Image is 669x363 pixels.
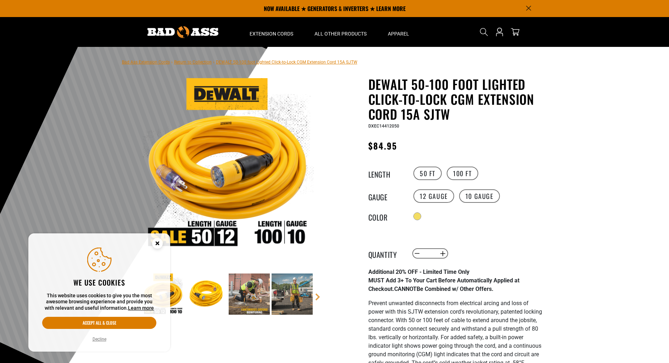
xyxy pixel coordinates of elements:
[171,60,173,65] span: ›
[368,277,519,292] strong: MUST Add 3+ To Your Cart Before Automatically Applied at Checkout. Be Combined w/ Other Offers.
[174,60,212,65] a: Return to Collection
[368,212,404,221] legend: Color
[304,17,377,47] summary: All Other Products
[250,31,293,37] span: Extension Cords
[478,26,490,38] summary: Search
[368,249,404,258] label: Quantity
[459,189,500,203] label: 10 Gauge
[413,189,454,203] label: 12 Gauge
[239,17,304,47] summary: Extension Cords
[377,17,420,47] summary: Apparel
[216,60,357,65] span: DEWALT 50-100 foot Lighted Click-to-Lock CGM Extension Cord 15A SJTW
[42,278,156,287] h2: We use cookies
[42,293,156,311] p: This website uses cookies to give you the most awesome browsing experience and provide you with r...
[128,305,154,311] a: Learn more
[213,60,214,65] span: ›
[368,124,399,129] span: DXEC14412050
[122,60,170,65] a: Bad Ass Extension Cords
[368,269,469,275] strong: Additional 20% OFF - Limited Time Only
[42,317,156,329] button: Accept all & close
[394,286,417,292] span: CANNOT
[368,191,404,201] legend: Gauge
[147,26,218,38] img: Bad Ass Extension Cords
[413,167,442,180] label: 50 FT
[28,233,170,352] aside: Cookie Consent
[368,139,397,152] span: $84.95
[122,58,357,66] nav: breadcrumbs
[314,31,367,37] span: All Other Products
[314,293,321,300] a: Next
[388,31,409,37] span: Apparel
[447,167,478,180] label: 100 FT
[90,336,108,343] button: Decline
[368,77,542,121] h1: DEWALT 50-100 foot Lighted Click-to-Lock CGM Extension Cord 15A SJTW
[368,169,404,178] legend: Length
